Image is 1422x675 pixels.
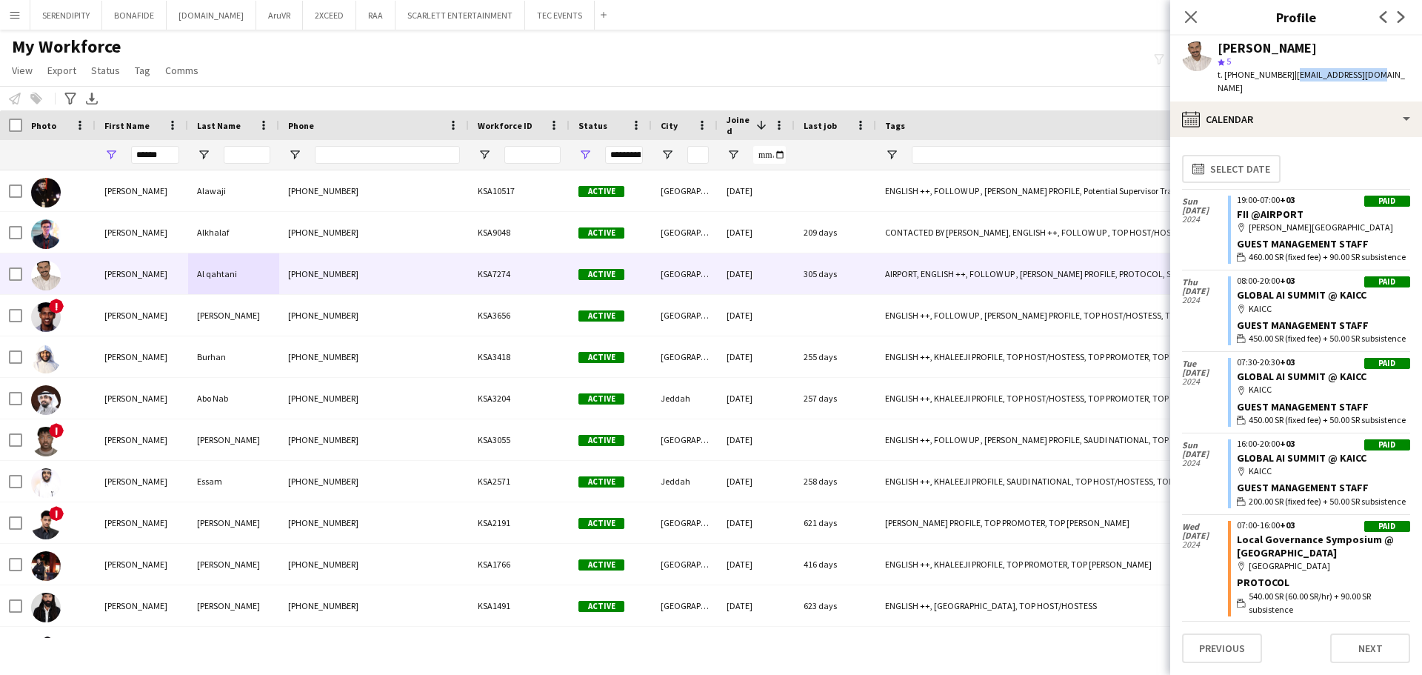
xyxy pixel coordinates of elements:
span: Active [578,393,624,405]
div: [PERSON_NAME] [96,170,188,211]
div: 257 days [795,378,876,419]
div: KSA2191 [469,502,570,543]
div: [PERSON_NAME] [96,378,188,419]
div: Alawaji [188,170,279,211]
div: ENGLISH ++, KHALEEJI PROFILE, TOP HOST/HOSTESS, TOP PROMOTER, TOP [PERSON_NAME] [876,336,1361,377]
div: KAICC [1237,383,1410,396]
span: Active [578,310,624,322]
a: FII @AIRPORT [1237,207,1303,221]
div: KSA1766 [469,544,570,585]
button: RAA [356,1,395,30]
button: Next [1330,634,1410,663]
span: Active [578,269,624,280]
div: KSA3656 [469,295,570,336]
div: [GEOGRAPHIC_DATA] [1237,559,1410,573]
span: Status [578,120,607,131]
div: [PERSON_NAME] [188,627,279,668]
div: KSA7274 [469,253,570,294]
div: [PERSON_NAME] [96,461,188,502]
div: Guest Management Staff [1237,319,1410,332]
input: Last Name Filter Input [224,146,270,164]
button: Open Filter Menu [478,148,491,162]
span: [DATE] [1182,287,1228,296]
div: ENGLISH ++, KHALEEJI PROFILE, TOP PROMOTER, TOP [PERSON_NAME] [876,544,1361,585]
span: +03 [1280,519,1295,531]
div: [GEOGRAPHIC_DATA] [652,585,718,626]
span: Status [91,64,120,77]
a: GLOBAL AI SUMMIT @ KAICC [1237,370,1366,383]
span: 2024 [1182,377,1228,386]
div: 209 days [795,212,876,253]
span: Workforce ID [478,120,533,131]
span: Active [578,352,624,363]
input: City Filter Input [687,146,709,164]
span: Joined [727,114,750,136]
div: [PERSON_NAME] [96,585,188,626]
div: [DATE] [718,544,795,585]
div: 16:00-20:00 [1237,439,1410,448]
a: Local Governance Symposium @ [GEOGRAPHIC_DATA] [1237,533,1394,559]
div: Protocol [1237,576,1410,589]
div: [PERSON_NAME] [96,253,188,294]
input: Phone Filter Input [315,146,460,164]
span: Last job [804,120,837,131]
span: ! [49,299,64,313]
div: [GEOGRAPHIC_DATA] [652,170,718,211]
div: [GEOGRAPHIC_DATA] [652,253,718,294]
div: [PERSON_NAME] [188,419,279,460]
img: Nasser Alkhalaf [31,219,61,249]
button: BONAFIDE [102,1,167,30]
div: [PERSON_NAME] [96,419,188,460]
div: [DATE] [718,295,795,336]
div: [GEOGRAPHIC_DATA] [652,627,718,668]
span: Wed [1182,522,1228,531]
img: Nasser Omar [31,551,61,581]
a: Export [41,61,82,80]
button: AruVR [256,1,303,30]
span: 2024 [1182,296,1228,305]
span: Sun [1182,441,1228,450]
img: Nasser Abo Nab [31,385,61,415]
span: Active [578,559,624,571]
span: ! [49,506,64,521]
span: Active [578,186,624,197]
span: 2024 [1182,215,1228,224]
span: My Workforce [12,36,121,58]
a: Status [85,61,126,80]
div: AIRPORT, ENGLISH ++, FOLLOW UP , [PERSON_NAME] PROFILE, PROTOCOL, SAUDI NATIONAL, TOP HOST/HOSTES... [876,253,1361,294]
button: Select date [1182,155,1281,183]
a: GLOBAL AI SUMMIT @ KAICC [1237,451,1366,465]
button: Open Filter Menu [104,148,118,162]
div: KAICC [1237,465,1410,478]
button: [DOMAIN_NAME] [167,1,256,30]
img: Nasser Al qahtani [31,261,61,290]
div: [PERSON_NAME] [96,212,188,253]
div: Guest Management Staff [1237,237,1410,250]
div: [DATE] [718,419,795,460]
span: Tue [1182,359,1228,368]
div: 305 days [795,253,876,294]
div: KSA9048 [469,212,570,253]
div: 416 days [795,544,876,585]
div: 623 days [795,585,876,626]
div: ENGLISH ++, KHALEEJI PROFILE, TOP HOST/HOSTESS, TOP PROMOTER, TOP [PERSON_NAME] [876,378,1361,419]
div: [GEOGRAPHIC_DATA] [652,336,718,377]
span: 2024 [1182,540,1228,549]
input: Workforce ID Filter Input [504,146,561,164]
span: Active [578,518,624,529]
div: KSA3418 [469,336,570,377]
div: Paid [1364,196,1410,207]
div: Paid [1364,358,1410,369]
div: [GEOGRAPHIC_DATA] [652,544,718,585]
h3: Profile [1170,7,1422,27]
div: [DATE] [718,170,795,211]
div: [PERSON_NAME] [96,627,188,668]
span: Export [47,64,76,77]
button: Open Filter Menu [727,148,740,162]
button: Open Filter Menu [197,148,210,162]
div: [PHONE_NUMBER] [279,253,469,294]
div: 08:00-20:00 [1237,276,1410,285]
span: 200.00 SR (fixed fee) + 50.00 SR subsistence [1249,495,1406,508]
span: City [661,120,678,131]
div: KSA3055 [469,419,570,460]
